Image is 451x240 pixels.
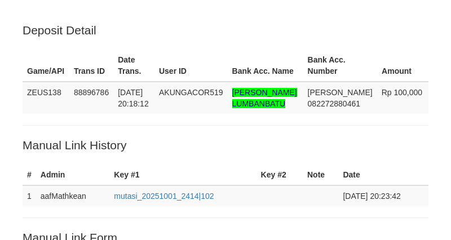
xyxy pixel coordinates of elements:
th: Admin [36,165,110,185]
th: Bank Acc. Number [303,50,377,82]
td: [DATE] 20:23:42 [338,185,428,206]
span: [DATE] 20:18:12 [118,88,149,108]
p: Deposit Detail [23,22,428,38]
th: Trans ID [69,50,113,82]
th: Date Trans. [113,50,154,82]
th: Game/API [23,50,69,82]
th: Bank Acc. Name [228,50,303,82]
th: Key #2 [257,165,303,185]
td: 88896786 [69,82,113,114]
td: ZEUS138 [23,82,69,114]
th: Key #1 [109,165,256,185]
span: Copy 082272880461 to clipboard [308,99,360,108]
td: 1 [23,185,36,206]
span: Nama rekening >18 huruf, harap diedit [232,88,297,108]
th: User ID [154,50,228,82]
th: # [23,165,36,185]
th: Note [303,165,338,185]
span: [PERSON_NAME] [308,88,373,97]
span: Rp 100,000 [382,88,422,97]
p: Manual Link History [23,137,428,153]
td: aafMathkean [36,185,110,206]
span: AKUNGACOR519 [159,88,223,97]
th: Date [338,165,428,185]
th: Amount [377,50,428,82]
a: mutasi_20251001_2414|102 [114,192,214,201]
